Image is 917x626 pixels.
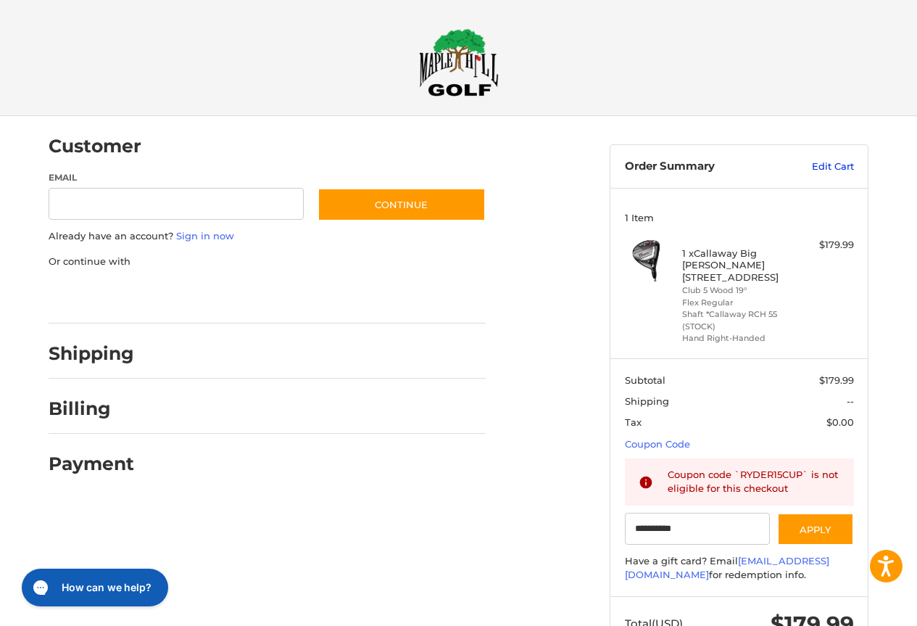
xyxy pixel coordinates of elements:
h4: 1 x Callaway Big [PERSON_NAME] [STREET_ADDRESS] [682,247,793,283]
h3: Order Summary [625,160,781,174]
span: $0.00 [826,416,854,428]
a: Edit Cart [781,160,854,174]
iframe: PayPal-paylater [167,283,275,309]
input: Gift Certificate or Coupon Code [625,513,771,545]
li: Club 5 Wood 19° [682,284,793,297]
h2: Billing [49,398,133,420]
iframe: PayPal-paypal [44,283,153,309]
span: Tax [625,416,642,428]
label: Email [49,171,304,184]
p: Or continue with [49,255,486,269]
h3: 1 Item [625,212,854,223]
span: -- [847,395,854,407]
button: Apply [777,513,854,545]
p: Already have an account? [49,229,486,244]
div: Coupon code `RYDER15CUP` is not eligible for this checkout [668,468,840,496]
iframe: Gorgias live chat messenger [14,564,173,611]
span: Subtotal [625,374,665,386]
img: Maple Hill Golf [419,28,499,96]
li: Hand Right-Handed [682,332,793,345]
a: Sign in now [176,230,234,242]
div: Have a gift card? Email for redemption info. [625,554,854,582]
h2: Customer [49,135,141,157]
span: Shipping [625,395,669,407]
div: $179.99 [797,238,854,252]
li: Flex Regular [682,297,793,309]
li: Shaft *Callaway RCH 55 (STOCK) [682,308,793,332]
iframe: PayPal-venmo [290,283,399,309]
span: $179.99 [819,374,854,386]
a: Coupon Code [625,438,690,450]
h2: Shipping [49,342,134,365]
h2: Payment [49,453,134,475]
button: Continue [318,188,486,221]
